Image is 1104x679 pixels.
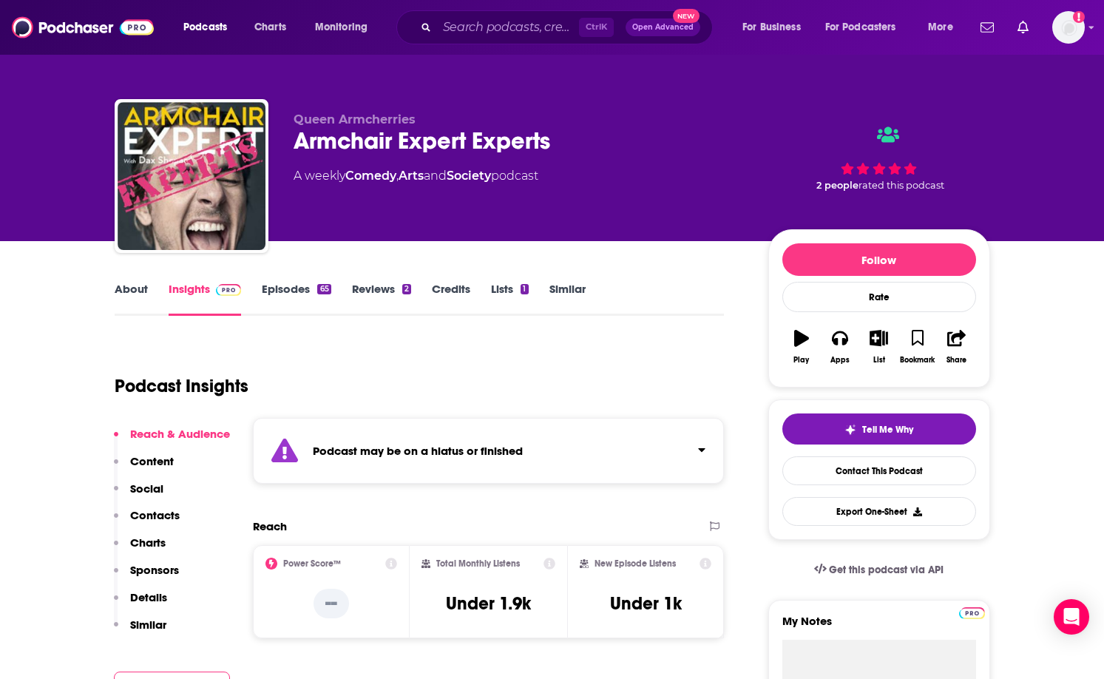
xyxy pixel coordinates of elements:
[314,589,349,618] p: --
[216,284,242,296] img: Podchaser Pro
[782,282,976,312] div: Rate
[115,282,148,316] a: About
[402,284,411,294] div: 2
[447,169,491,183] a: Society
[782,614,976,640] label: My Notes
[579,18,614,37] span: Ctrl K
[946,356,966,365] div: Share
[130,427,230,441] p: Reach & Audience
[732,16,819,39] button: open menu
[830,356,850,365] div: Apps
[859,320,898,374] button: List
[253,418,725,484] section: Click to expand status details
[782,413,976,445] button: tell me why sparkleTell Me Why
[1054,599,1089,635] div: Open Intercom Messenger
[975,15,1000,40] a: Show notifications dropdown
[521,284,528,294] div: 1
[632,24,694,31] span: Open Advanced
[825,17,896,38] span: For Podcasters
[118,102,265,250] img: Armchair Expert Experts
[437,16,579,39] input: Search podcasts, credits, & more...
[782,243,976,276] button: Follow
[183,17,227,38] span: Podcasts
[396,169,399,183] span: ,
[114,618,166,645] button: Similar
[610,592,682,615] h3: Under 1k
[928,17,953,38] span: More
[305,16,387,39] button: open menu
[918,16,972,39] button: open menu
[595,558,676,569] h2: New Episode Listens
[844,424,856,436] img: tell me why sparkle
[959,605,985,619] a: Pro website
[1052,11,1085,44] span: Logged in as audreytaylor13
[262,282,331,316] a: Episodes65
[829,564,944,576] span: Get this podcast via API
[424,169,447,183] span: and
[130,618,166,632] p: Similar
[898,320,937,374] button: Bookmark
[345,169,396,183] a: Comedy
[130,482,163,496] p: Social
[782,497,976,526] button: Export One-Sheet
[130,563,179,577] p: Sponsors
[410,10,727,44] div: Search podcasts, credits, & more...
[130,508,180,522] p: Contacts
[130,454,174,468] p: Content
[859,180,944,191] span: rated this podcast
[114,563,179,590] button: Sponsors
[130,536,166,550] p: Charts
[816,180,859,191] span: 2 people
[294,167,538,185] div: A weekly podcast
[245,16,295,39] a: Charts
[317,284,331,294] div: 65
[1052,11,1085,44] img: User Profile
[937,320,975,374] button: Share
[742,17,801,38] span: For Business
[959,607,985,619] img: Podchaser Pro
[253,519,287,533] h2: Reach
[436,558,520,569] h2: Total Monthly Listens
[1052,11,1085,44] button: Show profile menu
[446,592,531,615] h3: Under 1.9k
[873,356,885,365] div: List
[352,282,411,316] a: Reviews2
[283,558,341,569] h2: Power Score™
[673,9,700,23] span: New
[294,112,416,126] span: Queen Armcherries
[254,17,286,38] span: Charts
[549,282,586,316] a: Similar
[491,282,528,316] a: Lists1
[315,17,368,38] span: Monitoring
[816,16,918,39] button: open menu
[1012,15,1034,40] a: Show notifications dropdown
[821,320,859,374] button: Apps
[782,320,821,374] button: Play
[802,552,956,588] a: Get this podcast via API
[115,375,248,397] h1: Podcast Insights
[114,427,230,454] button: Reach & Audience
[432,282,470,316] a: Credits
[12,13,154,41] img: Podchaser - Follow, Share and Rate Podcasts
[768,112,990,204] div: 2 peoplerated this podcast
[399,169,424,183] a: Arts
[114,590,167,618] button: Details
[862,424,913,436] span: Tell Me Why
[1073,11,1085,23] svg: Add a profile image
[169,282,242,316] a: InsightsPodchaser Pro
[114,536,166,563] button: Charts
[173,16,246,39] button: open menu
[793,356,809,365] div: Play
[900,356,935,365] div: Bookmark
[114,454,174,482] button: Content
[313,444,523,458] strong: Podcast may be on a hiatus or finished
[782,456,976,485] a: Contact This Podcast
[130,590,167,604] p: Details
[114,482,163,509] button: Social
[114,508,180,536] button: Contacts
[626,18,700,36] button: Open AdvancedNew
